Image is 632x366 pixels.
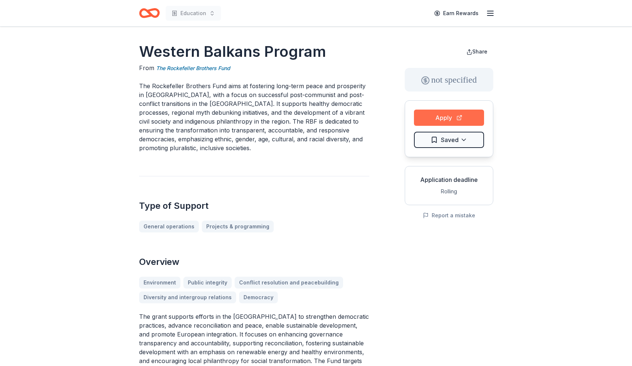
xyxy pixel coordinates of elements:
[405,68,493,91] div: not specified
[430,7,483,20] a: Earn Rewards
[139,200,369,212] h2: Type of Support
[139,41,369,62] h1: Western Balkans Program
[139,221,199,232] a: General operations
[180,9,206,18] span: Education
[139,256,369,268] h2: Overview
[166,6,221,21] button: Education
[139,82,369,152] p: The Rockefeller Brothers Fund aims at fostering long-term peace and prosperity in [GEOGRAPHIC_DAT...
[202,221,274,232] a: Projects & programming
[411,187,487,196] div: Rolling
[156,64,230,73] a: The Rockefeller Brothers Fund
[139,63,369,73] div: From
[139,4,160,22] a: Home
[411,175,487,184] div: Application deadline
[460,44,493,59] button: Share
[414,110,484,126] button: Apply
[441,135,459,145] span: Saved
[423,211,475,220] button: Report a mistake
[414,132,484,148] button: Saved
[472,48,487,55] span: Share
